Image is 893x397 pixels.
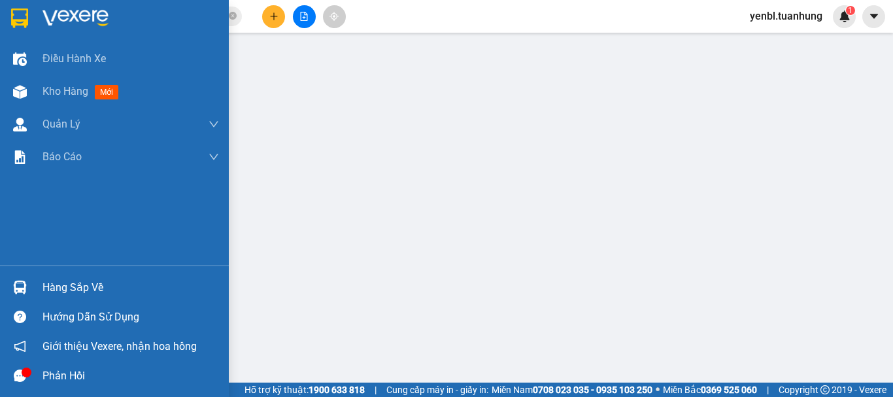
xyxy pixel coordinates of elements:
button: plus [262,5,285,28]
span: yenbl.tuanhung [739,8,833,24]
span: 1 [848,6,852,15]
span: caret-down [868,10,880,22]
button: file-add [293,5,316,28]
img: icon-new-feature [839,10,851,22]
span: | [767,383,769,397]
span: close-circle [229,12,237,20]
span: message [14,370,26,382]
span: down [209,152,219,162]
span: Cung cấp máy in - giấy in: [386,383,488,397]
div: Hướng dẫn sử dụng [42,307,219,327]
button: caret-down [862,5,885,28]
img: solution-icon [13,150,27,164]
button: aim [323,5,346,28]
img: logo-vxr [11,9,28,28]
span: Hỗ trợ kỹ thuật: [244,383,365,397]
span: plus [269,12,278,21]
div: Hàng sắp về [42,278,219,298]
span: down [209,119,219,129]
span: Quản Lý [42,116,80,132]
img: warehouse-icon [13,85,27,99]
span: mới [95,85,118,99]
span: copyright [820,385,830,394]
span: notification [14,340,26,353]
span: aim [329,12,339,21]
span: Miền Nam [492,383,652,397]
span: file-add [299,12,309,21]
span: Miền Bắc [663,383,757,397]
span: question-circle [14,311,26,323]
span: close-circle [229,10,237,23]
img: warehouse-icon [13,281,27,294]
strong: 1900 633 818 [309,385,365,395]
span: ⚪️ [656,387,660,392]
span: Báo cáo [42,148,82,165]
img: warehouse-icon [13,52,27,66]
strong: 0708 023 035 - 0935 103 250 [533,385,652,395]
span: | [375,383,377,397]
div: Phản hồi [42,366,219,386]
img: warehouse-icon [13,118,27,131]
span: Kho hàng [42,85,88,97]
sup: 1 [846,6,855,15]
span: Giới thiệu Vexere, nhận hoa hồng [42,338,197,354]
span: Điều hành xe [42,50,106,67]
strong: 0369 525 060 [701,385,757,395]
